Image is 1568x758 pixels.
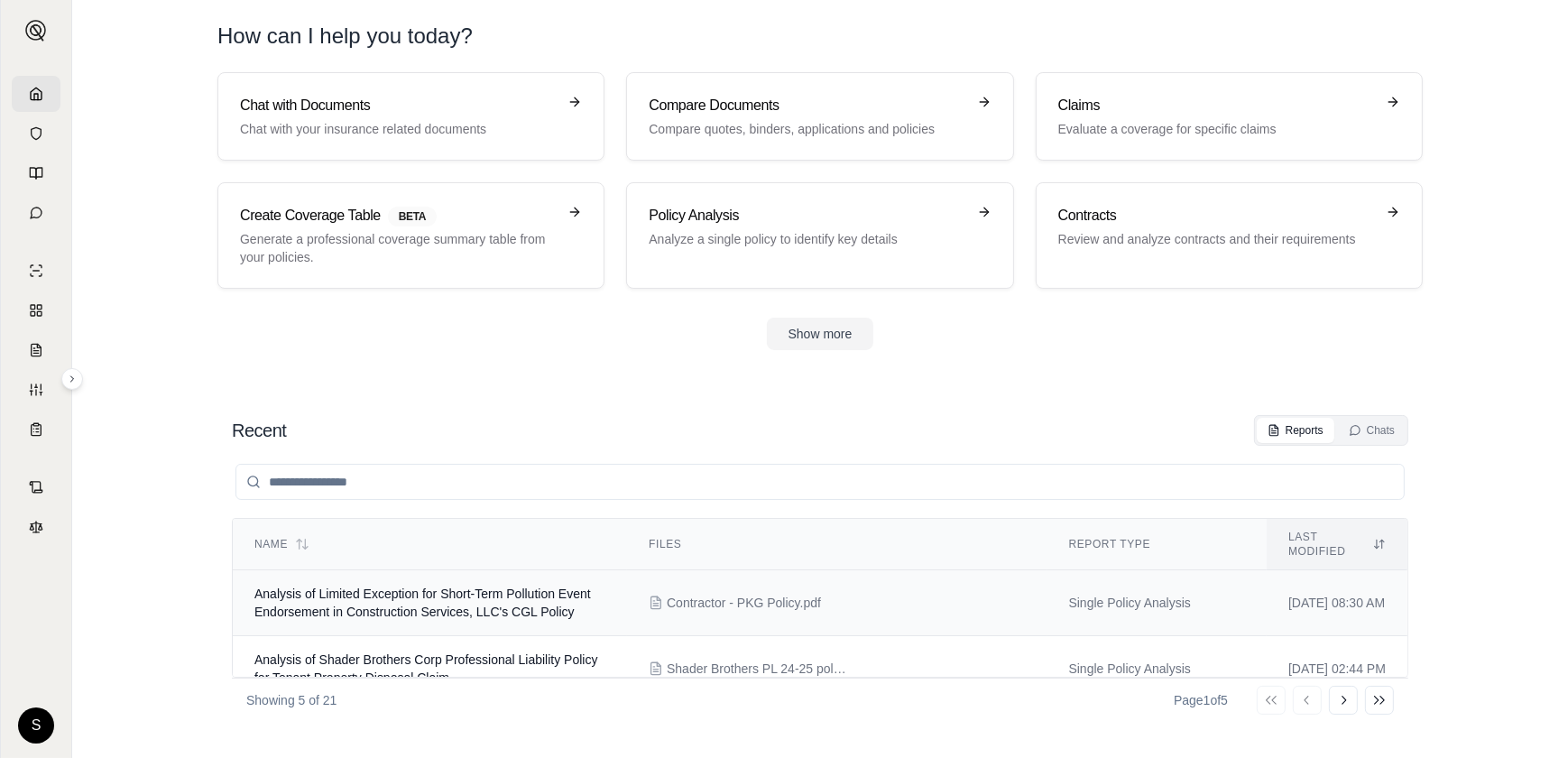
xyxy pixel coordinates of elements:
a: Prompt Library [12,155,60,191]
div: Last modified [1288,530,1386,559]
h2: Recent [232,418,286,443]
td: [DATE] 08:30 AM [1267,570,1407,636]
div: S [18,707,54,744]
a: ContractsReview and analyze contracts and their requirements [1036,182,1423,289]
p: Analyze a single policy to identify key details [649,230,965,248]
span: Analysis of Shader Brothers Corp Professional Liability Policy for Tenant Property Disposal Claim [254,652,598,685]
a: Documents Vault [12,116,60,152]
h3: Create Coverage Table [240,205,557,226]
p: Generate a professional coverage summary table from your policies. [240,230,557,266]
a: Legal Search Engine [12,509,60,545]
button: Show more [767,318,874,350]
div: Name [254,537,605,551]
div: Page 1 of 5 [1174,691,1228,709]
button: Expand sidebar [18,13,54,49]
span: BETA [388,207,437,226]
button: Expand sidebar [61,368,83,390]
a: Policy AnalysisAnalyze a single policy to identify key details [626,182,1013,289]
td: Single Policy Analysis [1047,570,1268,636]
a: Home [12,76,60,112]
img: Expand sidebar [25,20,47,42]
h3: Claims [1058,95,1375,116]
a: Claim Coverage [12,332,60,368]
h3: Chat with Documents [240,95,557,116]
div: Chats [1349,423,1395,438]
span: Shader Brothers PL 24-25 policy.PDF [667,660,847,678]
a: Coverage Table [12,411,60,448]
h3: Contracts [1058,205,1375,226]
a: Contract Analysis [12,469,60,505]
h3: Compare Documents [649,95,965,116]
p: Compare quotes, binders, applications and policies [649,120,965,138]
a: Chat with DocumentsChat with your insurance related documents [217,72,604,161]
a: Compare DocumentsCompare quotes, binders, applications and policies [626,72,1013,161]
td: [DATE] 02:44 PM [1267,636,1407,702]
a: ClaimsEvaluate a coverage for specific claims [1036,72,1423,161]
a: Single Policy [12,253,60,289]
td: Single Policy Analysis [1047,636,1268,702]
p: Chat with your insurance related documents [240,120,557,138]
button: Reports [1257,418,1334,443]
p: Showing 5 of 21 [246,691,337,709]
h1: How can I help you today? [217,22,1423,51]
button: Chats [1338,418,1406,443]
th: Files [627,519,1047,570]
a: Create Coverage TableBETAGenerate a professional coverage summary table from your policies. [217,182,604,289]
p: Evaluate a coverage for specific claims [1058,120,1375,138]
a: Custom Report [12,372,60,408]
a: Policy Comparisons [12,292,60,328]
div: Reports [1268,423,1324,438]
th: Report Type [1047,519,1268,570]
span: Contractor - PKG Policy.pdf [667,594,821,612]
p: Review and analyze contracts and their requirements [1058,230,1375,248]
h3: Policy Analysis [649,205,965,226]
a: Chat [12,195,60,231]
span: Analysis of Limited Exception for Short-Term Pollution Event Endorsement in Construction Services... [254,587,591,619]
